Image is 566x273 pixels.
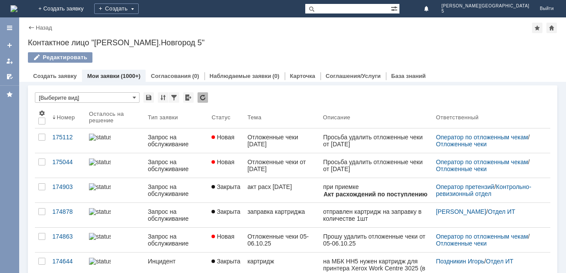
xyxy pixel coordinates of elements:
[208,128,244,153] a: Новая
[436,141,487,148] a: Отложенные чеки
[436,258,540,265] div: /
[247,158,316,172] div: Отложенные чеки от [DATE]
[442,3,529,9] span: [PERSON_NAME][GEOGRAPHIC_DATA]
[148,158,205,172] div: Запрос на обслуживание
[208,178,244,202] a: Закрыта
[144,128,208,153] a: Запрос на обслуживание
[169,92,179,103] div: Фильтрация...
[247,134,316,148] div: Отложенные чеки [DATE]
[244,106,319,128] th: Тема
[244,228,319,252] a: Отложенные чеки 05-06.10.25
[0,14,104,28] span: Акт расхождений по поступлению № Т2-1198 от [DATE]
[148,183,205,197] div: Запрос на обслуживание
[3,70,17,84] a: Мои согласования
[52,183,82,190] div: 174903
[148,258,205,265] div: Инцидент
[211,258,240,265] span: Закрыта
[10,5,17,12] img: logo
[436,114,479,121] div: Ответственный
[144,178,208,202] a: Запрос на обслуживание
[433,106,543,128] th: Ответственный
[290,73,315,79] a: Карточка
[273,73,280,79] div: (0)
[89,111,134,124] div: Осталось на решение
[323,114,351,121] div: Описание
[3,54,17,68] a: Мои заявки
[436,208,540,215] div: /
[52,158,82,165] div: 175044
[210,73,271,79] a: Наблюдаемые заявки
[85,228,144,252] a: statusbar-100 (1).png
[436,208,486,215] a: [PERSON_NAME]
[49,228,85,252] a: 174863
[87,73,119,79] a: Мои заявки
[3,38,17,52] a: Создать заявку
[244,153,319,178] a: Отложенные чеки от [DATE]
[0,7,104,21] span: Акт расхождений по поступлению № Т2-1240 от [DATE]
[208,228,244,252] a: Новая
[57,114,75,121] div: Номер
[436,183,540,197] div: /
[28,38,557,47] div: Контактное лицо "[PERSON_NAME].Новгород 5"
[247,114,261,121] div: Тема
[49,203,85,227] a: 174878
[49,153,85,178] a: 175044
[436,134,528,141] a: Оператор по отложенным чекам
[211,208,240,215] span: Закрыта
[151,73,191,79] a: Согласования
[208,153,244,178] a: Новая
[85,178,144,202] a: statusbar-100 (1).png
[144,106,208,128] th: Тип заявки
[247,183,316,190] div: акт расх [DATE]
[148,114,178,121] div: Тип заявки
[436,134,540,148] div: /
[89,208,111,215] img: statusbar-100 (1).png
[85,106,144,128] th: Осталось на решение
[143,92,154,103] div: Сохранить вид
[436,158,528,165] a: Оператор по отложенным чекам
[89,233,111,240] img: statusbar-100 (1).png
[121,73,140,79] div: (1000+)
[436,165,487,172] a: Отложенные чеки
[208,106,244,128] th: Статус
[144,228,208,252] a: Запрос на обслуживание
[52,134,82,141] div: 175112
[52,233,82,240] div: 174863
[244,178,319,202] a: акт расх [DATE]
[211,114,230,121] div: Статус
[148,134,205,148] div: Запрос на обслуживание
[158,92,168,103] div: Сортировка...
[247,258,316,265] div: картридж
[85,153,144,178] a: statusbar-100 (1).png
[49,106,85,128] th: Номер
[52,258,82,265] div: 174644
[144,153,208,178] a: Запрос на обслуживание
[211,183,240,190] span: Закрыта
[391,4,399,12] span: Расширенный поиск
[436,233,540,247] div: /
[436,158,540,172] div: /
[38,110,45,117] span: Настройки
[10,5,17,12] a: Перейти на домашнюю страницу
[94,3,139,14] div: Создать
[33,73,77,79] a: Создать заявку
[244,128,319,153] a: Отложенные чеки [DATE]
[436,258,484,265] a: Поздникин Игорь
[192,73,199,79] div: (0)
[148,233,205,247] div: Запрос на обслуживание
[436,183,494,190] a: Оператор претензий
[89,258,111,265] img: statusbar-15 (1).png
[488,208,515,215] a: Отдел ИТ
[89,158,111,165] img: statusbar-100 (1).png
[532,23,542,33] div: Добавить в избранное
[49,128,85,153] a: 175112
[211,233,235,240] span: Новая
[183,92,194,103] div: Экспорт списка
[436,183,532,197] a: Контрольно-ревизионный отдел
[436,240,487,247] a: Отложенные чеки
[208,203,244,227] a: Закрыта
[247,233,316,247] div: Отложенные чеки 05-06.10.25
[326,73,381,79] a: Соглашения/Услуги
[391,73,426,79] a: База знаний
[85,203,144,227] a: statusbar-100 (1).png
